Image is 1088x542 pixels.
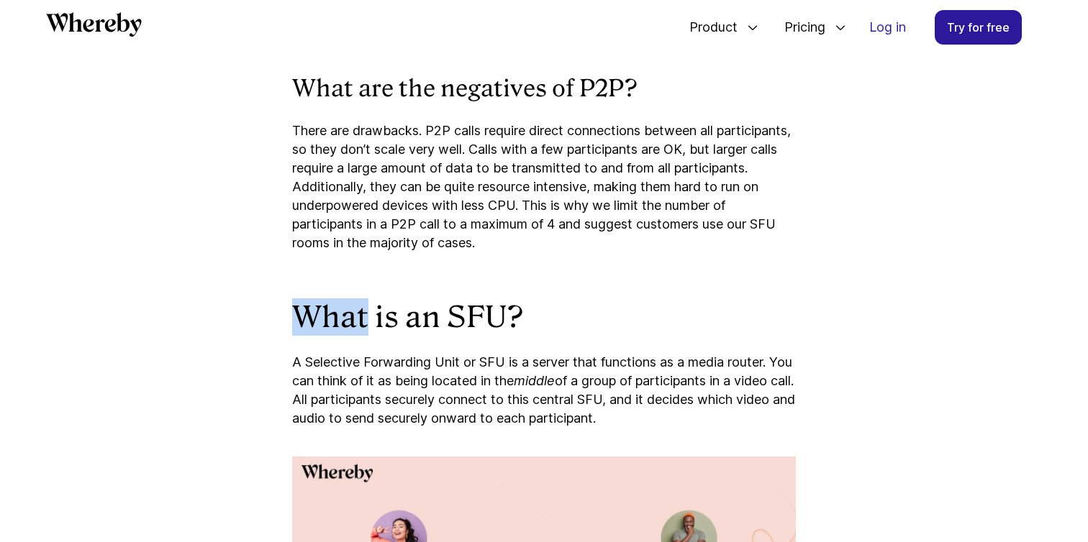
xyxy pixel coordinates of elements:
[292,121,796,252] p: There are drawbacks. P2P calls require direct connections between all participants, so they don’t...
[935,10,1022,45] a: Try for free
[292,298,796,336] h2: What is an SFU?
[514,373,555,388] i: middle
[46,12,142,37] svg: Whereby
[770,4,829,51] span: Pricing
[675,4,741,51] span: Product
[292,74,796,104] h3: What are the negatives of P2P?
[46,12,142,42] a: Whereby
[292,353,796,428] p: A Selective Forwarding Unit or SFU is a server that functions as a media router. You can think of...
[858,11,917,44] a: Log in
